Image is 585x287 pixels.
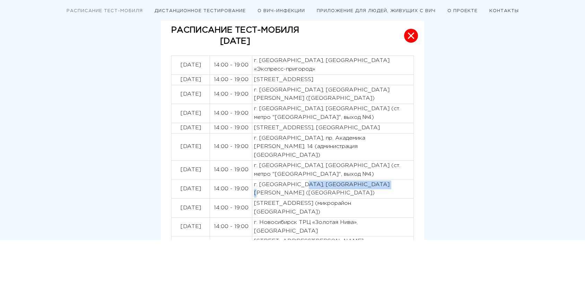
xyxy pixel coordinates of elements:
[212,124,250,132] p: 14:00 - 19:00
[173,61,208,70] p: [DATE]
[173,185,208,193] p: [DATE]
[254,134,412,160] p: г. [GEOGRAPHIC_DATA], пр. Академика [PERSON_NAME], 14 (администрация [GEOGRAPHIC_DATA])
[173,90,208,99] p: [DATE]
[173,166,208,174] p: [DATE]
[317,9,436,13] a: ПРИЛОЖЕНИЕ ДЛЯ ЛЮДЕЙ, ЖИВУЩИХ С ВИЧ
[257,9,305,13] a: О ВИЧ-ИНФЕКЦИИ
[254,86,412,103] p: г. [GEOGRAPHIC_DATA], [GEOGRAPHIC_DATA][PERSON_NAME] ([GEOGRAPHIC_DATA])
[173,109,208,118] p: [DATE]
[254,237,412,254] p: [STREET_ADDRESS][PERSON_NAME][PERSON_NAME]
[173,223,208,231] p: [DATE]
[173,124,208,132] p: [DATE]
[212,61,250,70] p: 14:00 - 19:00
[212,109,250,118] p: 14:00 - 19:00
[447,9,478,13] a: О ПРОЕКТЕ
[254,218,412,236] p: г. Новосибирск ТРЦ «Золотая Нива», [GEOGRAPHIC_DATA]
[254,181,412,198] p: г. [GEOGRAPHIC_DATA], [GEOGRAPHIC_DATA][PERSON_NAME] ([GEOGRAPHIC_DATA])
[254,76,412,84] p: [STREET_ADDRESS]
[254,56,412,74] p: г. [GEOGRAPHIC_DATA], [GEOGRAPHIC_DATA] «Экспресс-пригород»
[212,204,250,212] p: 14:00 - 19:00
[254,162,412,179] p: г. [GEOGRAPHIC_DATA], [GEOGRAPHIC_DATA] (ст. метро "[GEOGRAPHIC_DATA]", выход №4)
[254,105,412,122] p: г. [GEOGRAPHIC_DATA], [GEOGRAPHIC_DATA] (ст. метро "[GEOGRAPHIC_DATA]", выход №4)
[161,16,424,56] button: РАСПИСАНИЕ ТЕСТ-МОБИЛЯ[DATE]
[212,223,250,231] p: 14:00 - 19:00
[212,166,250,174] p: 14:00 - 19:00
[173,76,208,84] p: [DATE]
[212,185,250,193] p: 14:00 - 19:00
[171,36,299,47] p: [DATE]
[173,204,208,212] p: [DATE]
[212,142,250,151] p: 14:00 - 19:00
[67,9,143,13] a: РАСПИСАНИЕ ТЕСТ-МОБИЛЯ
[212,90,250,99] p: 14:00 - 19:00
[155,9,246,13] a: ДИСТАНЦИОННОЕ ТЕСТИРОВАНИЕ
[254,199,412,217] p: [STREET_ADDRESS] (микрорайон [GEOGRAPHIC_DATA])
[171,26,299,34] strong: РАСПИСАНИЕ ТЕСТ-МОБИЛЯ
[254,124,412,132] p: [STREET_ADDRESS], [GEOGRAPHIC_DATA]
[489,9,519,13] a: КОНТАКТЫ
[173,142,208,151] p: [DATE]
[212,76,250,84] p: 14:00 - 19:00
